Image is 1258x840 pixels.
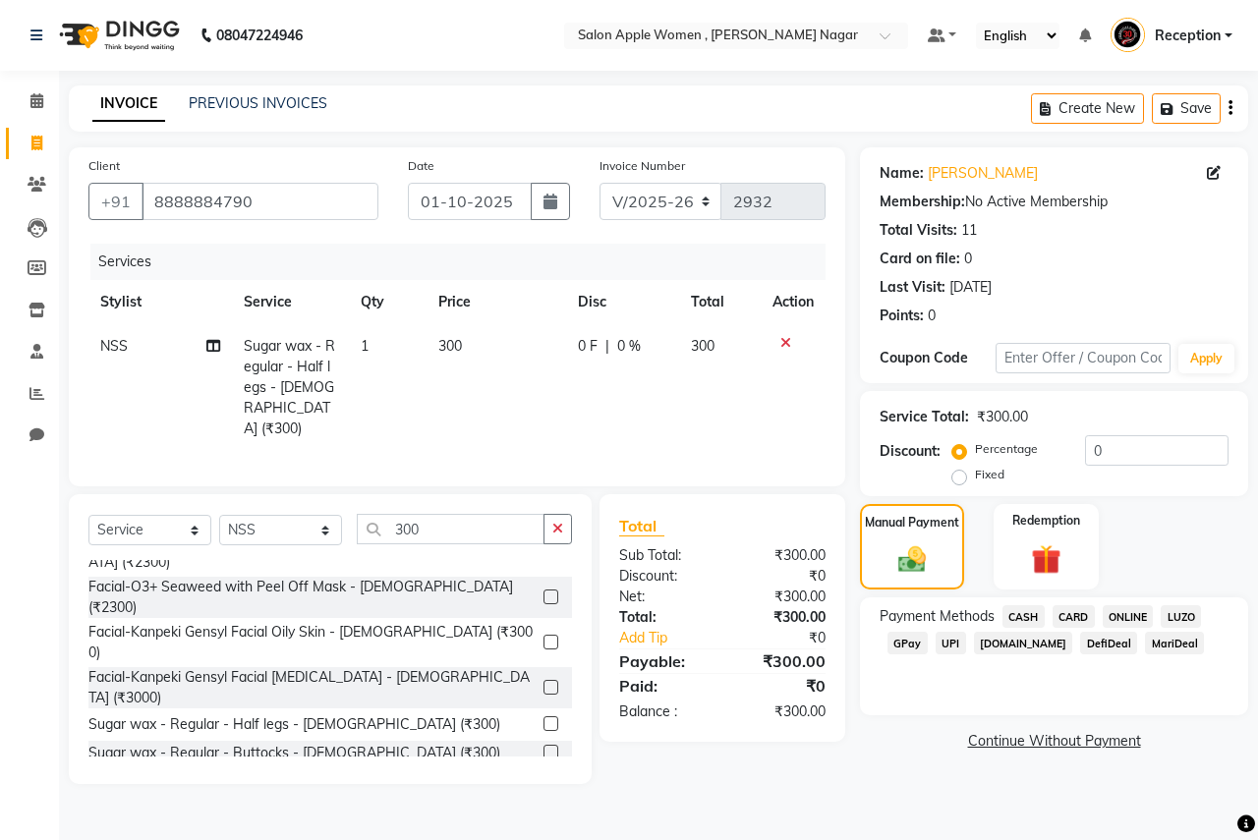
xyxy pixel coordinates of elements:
label: Invoice Number [600,157,685,175]
div: Net: [604,587,722,607]
span: ONLINE [1103,605,1154,628]
span: 1 [361,337,369,355]
input: Enter Offer / Coupon Code [996,343,1171,373]
div: Discount: [880,441,941,462]
span: Payment Methods [880,606,995,627]
div: Total: [604,607,722,628]
div: Services [90,244,840,280]
div: ₹300.00 [722,545,840,566]
div: ₹0 [742,628,840,648]
div: Service Total: [880,407,969,427]
span: GPay [887,632,928,654]
th: Action [761,280,826,324]
div: Points: [880,306,924,326]
div: ₹0 [722,674,840,698]
span: 300 [691,337,715,355]
button: +91 [88,183,143,220]
div: Membership: [880,192,965,212]
div: Sugar wax - Regular - Half legs - [DEMOGRAPHIC_DATA] (₹300) [88,714,500,735]
img: _cash.svg [889,543,936,576]
th: Price [427,280,566,324]
span: CASH [1002,605,1045,628]
img: _gift.svg [1022,541,1071,579]
span: Reception [1155,26,1221,46]
span: 0 F [578,336,598,357]
a: Continue Without Payment [864,731,1244,752]
label: Client [88,157,120,175]
span: | [605,336,609,357]
span: MariDeal [1145,632,1204,654]
span: CARD [1053,605,1095,628]
div: 0 [964,249,972,269]
div: Facial-O3+ Seaweed with Peel Off Mask - [DEMOGRAPHIC_DATA] (₹2300) [88,577,536,618]
div: ₹300.00 [722,607,840,628]
div: ₹300.00 [977,407,1028,427]
button: Create New [1031,93,1144,124]
th: Disc [566,280,679,324]
img: logo [50,8,185,63]
div: Last Visit: [880,277,945,298]
span: 300 [438,337,462,355]
input: Search or Scan [357,514,544,544]
div: 11 [961,220,977,241]
span: Sugar wax - Regular - Half legs - [DEMOGRAPHIC_DATA] (₹300) [244,337,335,437]
span: NSS [100,337,128,355]
span: 0 % [617,336,641,357]
label: Redemption [1012,512,1080,530]
label: Date [408,157,434,175]
label: Fixed [975,466,1004,483]
div: ₹0 [722,566,840,587]
div: 0 [928,306,936,326]
label: Manual Payment [865,514,959,532]
th: Service [232,280,349,324]
div: Sugar wax - Regular - Buttocks - [DEMOGRAPHIC_DATA] (₹300) [88,743,500,763]
span: UPI [936,632,966,654]
span: DefiDeal [1080,632,1137,654]
div: ₹300.00 [722,649,840,673]
a: INVOICE [92,86,165,122]
img: Reception [1111,18,1145,52]
label: Percentage [975,440,1038,458]
th: Stylist [88,280,232,324]
div: [DATE] [949,277,992,298]
b: 08047224946 [216,8,303,63]
div: Discount: [604,566,722,587]
button: Apply [1178,344,1234,373]
div: ₹300.00 [722,701,840,722]
div: Card on file: [880,249,960,269]
span: LUZO [1161,605,1201,628]
th: Total [679,280,761,324]
div: Balance : [604,701,722,722]
input: Search by Name/Mobile/Email/Code [142,183,378,220]
div: Total Visits: [880,220,957,241]
a: PREVIOUS INVOICES [189,94,327,112]
div: Coupon Code [880,348,996,368]
span: Total [619,516,664,536]
div: Facial-Kanpeki Gensyl Facial [MEDICAL_DATA] - [DEMOGRAPHIC_DATA] (₹3000) [88,667,536,708]
div: Facial-Kanpeki Gensyl Facial Oily Skin - [DEMOGRAPHIC_DATA] (₹3000) [88,622,536,663]
div: No Active Membership [880,192,1229,212]
div: Name: [880,163,924,184]
div: Paid: [604,674,722,698]
a: Add Tip [604,628,742,648]
div: Payable: [604,649,722,673]
span: [DOMAIN_NAME] [974,632,1073,654]
th: Qty [349,280,427,324]
a: [PERSON_NAME] [928,163,1038,184]
button: Save [1152,93,1221,124]
div: ₹300.00 [722,587,840,607]
div: Sub Total: [604,545,722,566]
